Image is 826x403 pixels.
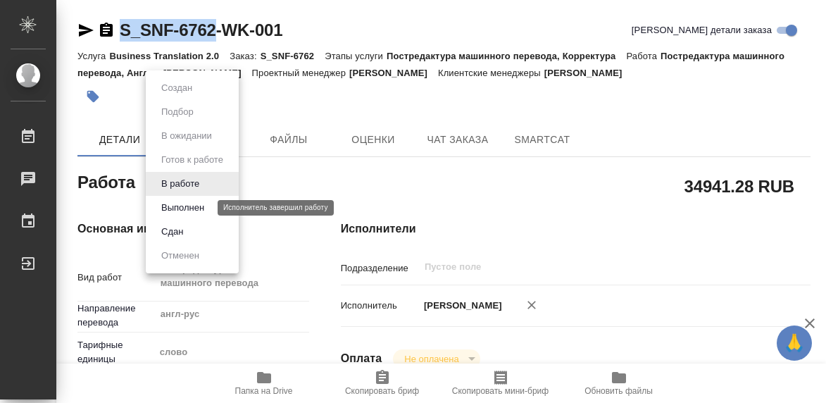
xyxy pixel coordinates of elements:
button: Создан [157,80,196,96]
button: Выполнен [157,200,208,216]
button: В работе [157,176,204,192]
button: Подбор [157,104,198,120]
button: В ожидании [157,128,216,144]
button: Готов к работе [157,152,227,168]
button: Сдан [157,224,187,240]
button: Отменен [157,248,204,263]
